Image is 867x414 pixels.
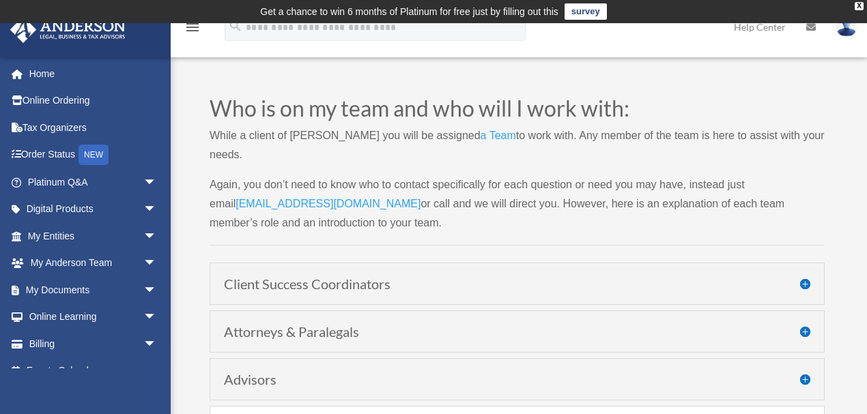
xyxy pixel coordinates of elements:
[143,168,171,196] span: arrow_drop_down
[224,325,810,338] h4: Attorneys & Paralegals
[210,175,825,233] p: Again, you don’t need to know who to contact specifically for each question or need you may have,...
[143,196,171,224] span: arrow_drop_down
[565,3,607,20] a: survey
[10,114,177,141] a: Tax Organizers
[210,126,825,175] p: While a client of [PERSON_NAME] you will be assigned to work with. Any member of the team is here...
[10,222,177,250] a: My Entitiesarrow_drop_down
[10,87,177,115] a: Online Ordering
[855,2,864,10] div: close
[10,304,177,331] a: Online Learningarrow_drop_down
[10,330,177,357] a: Billingarrow_drop_down
[10,250,177,277] a: My Anderson Teamarrow_drop_down
[79,145,109,165] div: NEW
[224,277,810,291] h4: Client Success Coordinators
[10,276,177,304] a: My Documentsarrow_drop_down
[10,141,177,169] a: Order StatusNEW
[6,16,130,43] img: Anderson Advisors Platinum Portal
[143,250,171,278] span: arrow_drop_down
[10,168,177,196] a: Platinum Q&Aarrow_drop_down
[10,60,177,87] a: Home
[143,304,171,331] span: arrow_drop_down
[836,17,857,37] img: User Pic
[143,276,171,304] span: arrow_drop_down
[143,330,171,358] span: arrow_drop_down
[184,19,201,35] i: menu
[260,3,558,20] div: Get a chance to win 6 months of Platinum for free just by filling out this
[228,18,243,33] i: search
[210,98,825,126] h2: Who is on my team and who will I work with:
[224,372,810,386] h4: Advisors
[10,357,177,385] a: Events Calendar
[10,196,177,223] a: Digital Productsarrow_drop_down
[481,130,516,148] a: a Team
[143,222,171,250] span: arrow_drop_down
[184,24,201,35] a: menu
[236,198,421,216] a: [EMAIL_ADDRESS][DOMAIN_NAME]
